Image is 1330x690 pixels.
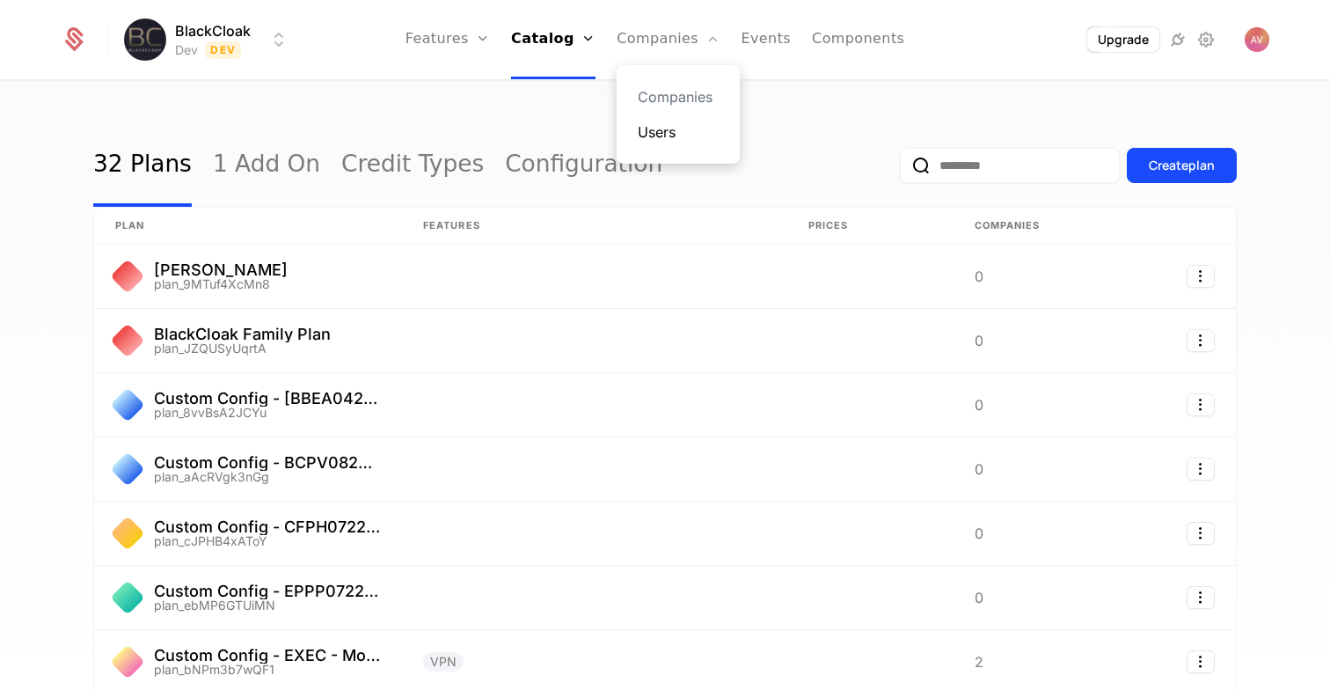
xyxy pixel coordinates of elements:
a: Users [638,121,719,143]
a: Credit Types [341,124,484,207]
img: BlackCloak [124,18,166,61]
button: Upgrade [1087,27,1159,52]
a: 1 Add On [213,124,320,207]
a: Integrations [1167,29,1188,50]
a: Settings [1195,29,1217,50]
a: Companies [638,86,719,107]
a: 32 Plans [93,124,192,207]
button: Select action [1187,329,1215,352]
th: Features [402,208,787,245]
button: Select action [1187,393,1215,416]
span: BlackCloak [175,20,251,41]
button: Createplan [1127,148,1237,183]
button: Select action [1187,586,1215,609]
div: Dev [175,41,198,59]
a: Configuration [505,124,662,207]
th: Prices [787,208,954,245]
button: Select environment [129,20,289,59]
button: Select action [1187,265,1215,288]
th: plan [94,208,402,245]
button: Select action [1187,650,1215,673]
button: Select action [1187,458,1215,481]
button: Open user button [1245,27,1269,52]
div: Create plan [1149,157,1215,174]
span: Dev [205,41,241,59]
button: Select action [1187,522,1215,545]
img: Adina Veres [1245,27,1269,52]
th: Companies [954,208,1094,245]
